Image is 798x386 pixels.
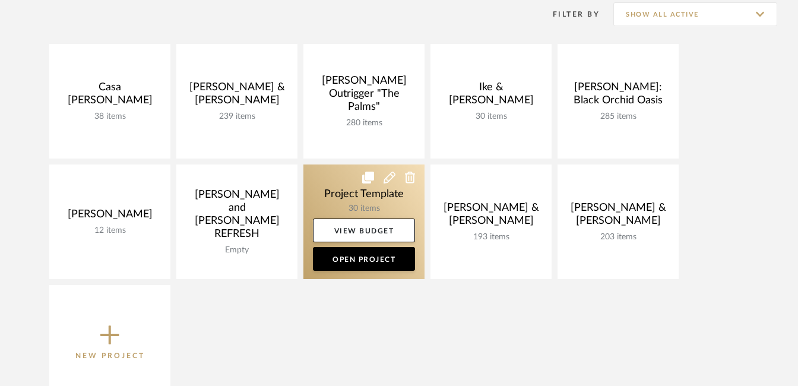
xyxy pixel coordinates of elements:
div: [PERSON_NAME] & [PERSON_NAME] [440,201,542,232]
div: [PERSON_NAME] & [PERSON_NAME] [567,201,669,232]
div: Filter By [537,8,600,20]
div: 280 items [313,118,415,128]
div: [PERSON_NAME] and [PERSON_NAME] REFRESH [186,188,288,245]
div: 239 items [186,112,288,122]
div: 38 items [59,112,161,122]
div: [PERSON_NAME] & [PERSON_NAME] [186,81,288,112]
a: View Budget [313,219,415,242]
div: 30 items [440,112,542,122]
p: New Project [75,350,145,362]
div: [PERSON_NAME] [59,208,161,226]
div: [PERSON_NAME] Outrigger "The Palms" [313,74,415,118]
div: Casa [PERSON_NAME] [59,81,161,112]
div: 193 items [440,232,542,242]
a: Open Project [313,247,415,271]
div: [PERSON_NAME]: Black Orchid Oasis [567,81,669,112]
div: 203 items [567,232,669,242]
div: Empty [186,245,288,255]
div: 285 items [567,112,669,122]
div: 12 items [59,226,161,236]
div: Ike & [PERSON_NAME] [440,81,542,112]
